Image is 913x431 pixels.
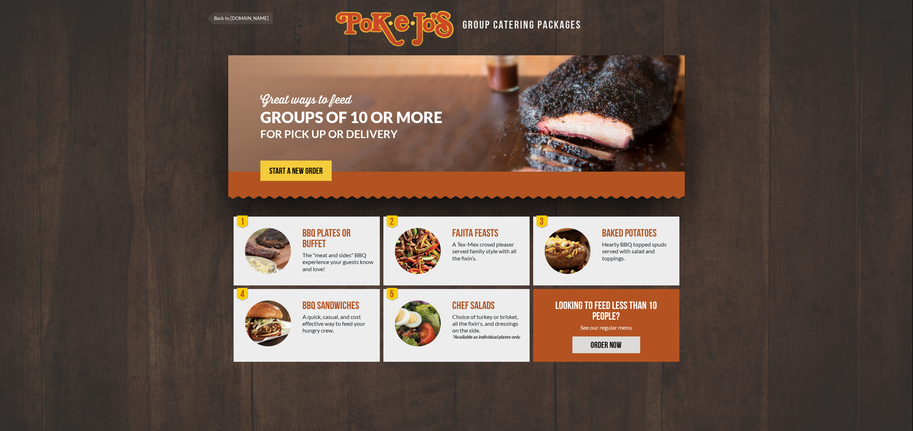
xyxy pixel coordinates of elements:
img: PEJ-Fajitas.png [395,228,441,274]
div: 4 [235,287,250,301]
div: Choice of turkey or brisket, all the fixin's, and dressings on the side. [452,313,524,341]
div: A Tex-Mex crowd pleaser served family style with all the fixin’s. [452,241,524,262]
div: See our regular menu [554,324,658,331]
span: START A NEW ORDER [269,167,323,176]
div: FAJITA FEASTS [452,228,524,239]
div: Great ways to feed [260,95,464,106]
div: 5 [385,287,399,301]
h1: GROUPS OF 10 OR MORE [260,110,464,125]
a: START A NEW ORDER [260,161,332,181]
div: 2 [385,215,399,229]
div: The "meat and sides" BBQ experience your guests know and love! [302,252,374,272]
div: A quick, casual, and cost effective way to feed your hungry crew. [302,313,374,334]
div: Hearty BBQ topped spuds served with salad and toppings. [602,241,674,262]
div: GROUP CATERING PACKAGES [457,16,581,30]
h3: FOR PICK UP OR DELIVERY [260,128,464,139]
img: logo.svg [336,11,454,46]
img: PEJ-BBQ-Sandwich.png [245,300,291,346]
div: CHEF SALADS [452,300,524,311]
div: 3 [535,215,549,229]
img: PEJ-Baked-Potato.png [545,228,591,274]
a: Back to [DOMAIN_NAME] [207,12,273,24]
div: BBQ SANDWICHES [302,300,374,311]
img: PEJ-BBQ-Buffet.png [245,228,291,274]
div: LOOKING TO FEED LESS THAN 10 PEOPLE? [554,300,658,322]
img: Salad-Circle.png [395,300,441,346]
a: ORDER NOW [572,336,640,353]
em: *Available as individual plates only [452,334,524,340]
div: BAKED POTATOES [602,228,674,239]
div: BBQ PLATES OR BUFFET [302,228,374,249]
div: 1 [235,215,250,229]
